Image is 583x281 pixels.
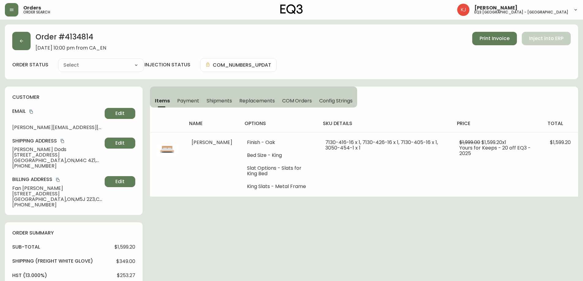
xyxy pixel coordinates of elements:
span: $1,599.20 x 1 [481,139,506,146]
li: King Slats - Metal Frame [247,184,311,189]
span: $349.00 [116,259,135,264]
button: Edit [105,176,135,187]
h4: order summary [12,230,135,236]
span: [PERSON_NAME] Dods [12,147,102,152]
span: Orders [23,6,41,10]
h4: options [245,120,313,127]
button: copy [59,138,65,144]
span: Config Strings [319,98,352,104]
span: $1,599.20 [550,139,571,146]
h4: total [547,120,573,127]
span: [PHONE_NUMBER] [12,202,102,208]
span: Yours for Keeps - 20 off EQ3 - 2025 [459,144,531,157]
h2: Order # 4134814 [36,32,106,45]
li: Bed Size - King [247,153,311,158]
img: 24a625d34e264d2520941288c4a55f8e [457,4,469,16]
span: Items [155,98,170,104]
li: Finish - Oak [247,140,311,145]
span: Shipments [207,98,232,104]
span: Replacements [239,98,275,104]
h4: Shipping Address [12,138,102,144]
button: copy [55,177,61,183]
h4: Email [12,108,102,115]
span: COM Orders [282,98,312,104]
span: [PERSON_NAME][EMAIL_ADDRESS][PERSON_NAME][DOMAIN_NAME] [12,125,102,130]
span: Edit [115,110,125,117]
h4: sub-total [12,244,40,250]
span: [STREET_ADDRESS] [12,191,102,197]
h4: Shipping ( Freight White Glove ) [12,258,93,264]
h4: customer [12,94,135,101]
span: $1,999.00 [459,139,480,146]
img: 7130-416-MC-400-1-clctuyk9s03od0118ttav7jt5.jpg [157,140,177,159]
label: order status [12,61,48,68]
h4: price [457,120,538,127]
span: [PERSON_NAME] [192,139,232,146]
span: [PERSON_NAME] [474,6,518,10]
li: Slat Options - Slats for King Bed [247,165,311,176]
h4: name [189,120,235,127]
span: [PHONE_NUMBER] [12,163,102,169]
span: [DATE] 10:00 pm from CA_EN [36,45,106,51]
span: Payment [177,98,199,104]
span: Edit [115,178,125,185]
img: logo [280,4,303,14]
h4: Billing Address [12,176,102,183]
h5: order search [23,10,50,14]
span: Fan [PERSON_NAME] [12,186,102,191]
span: $253.27 [117,273,135,278]
span: [GEOGRAPHIC_DATA] , ON , M4C 4Z1 , CA [12,158,102,163]
h5: eq3 [GEOGRAPHIC_DATA] - [GEOGRAPHIC_DATA] [474,10,568,14]
span: [STREET_ADDRESS] [12,152,102,158]
span: [GEOGRAPHIC_DATA] , ON , M5J 2Z3 , CA [12,197,102,202]
span: 7130-416-16 x 1, 7130-426-16 x 1, 7130-405-16 x 1, 3050-454-1 x 1 [325,139,438,151]
span: $1,599.20 [114,244,135,250]
button: copy [28,109,34,115]
button: Edit [105,138,135,149]
button: Edit [105,108,135,119]
span: Edit [115,140,125,146]
h4: hst (13.000%) [12,272,47,279]
h4: injection status [144,61,190,68]
span: Print Invoice [480,35,510,42]
button: Print Invoice [472,32,517,45]
h4: sku details [323,120,447,127]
